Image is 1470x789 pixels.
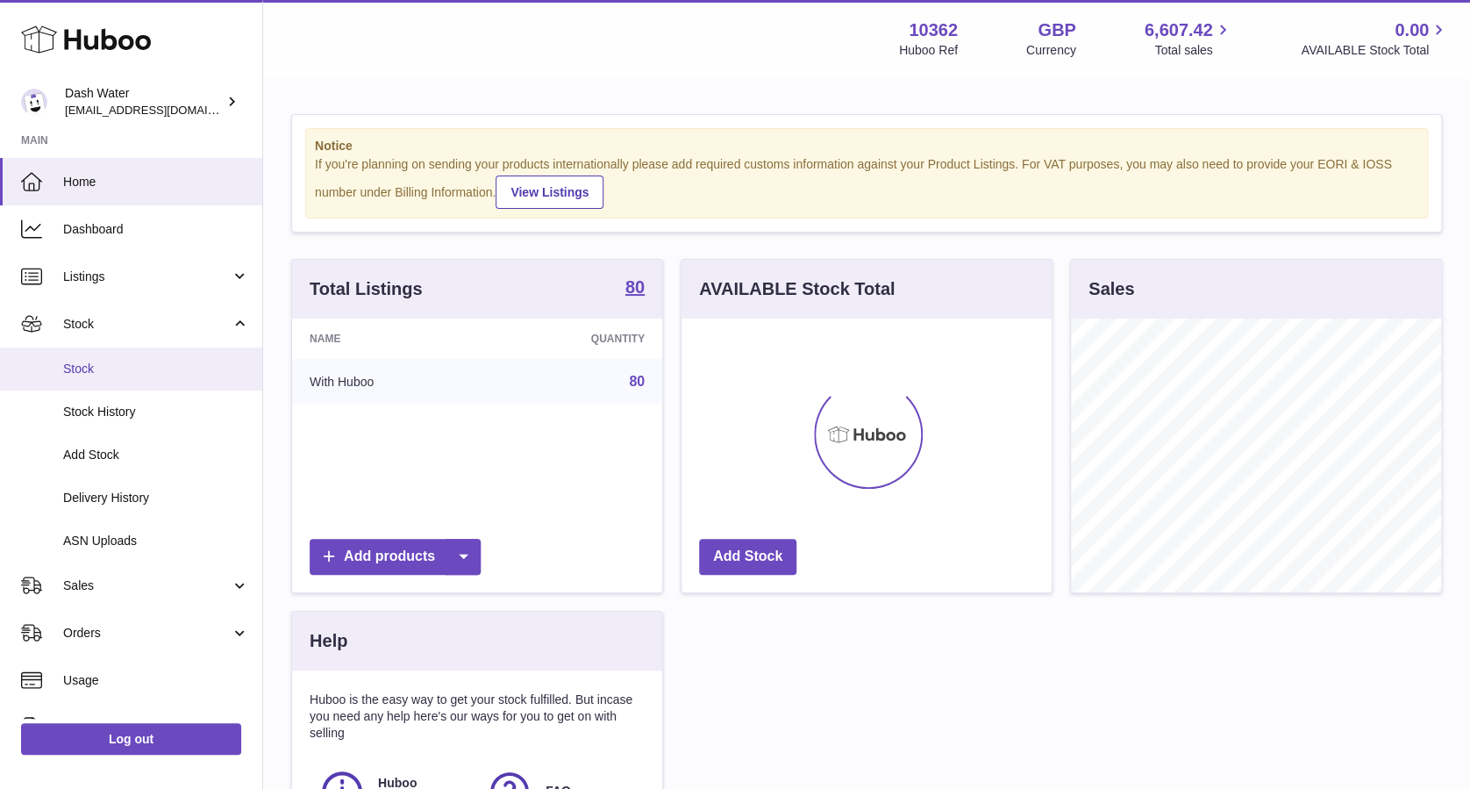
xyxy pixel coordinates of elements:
[909,18,958,42] strong: 10362
[63,316,231,333] span: Stock
[63,221,249,238] span: Dashboard
[496,176,603,209] a: View Listings
[1026,42,1076,59] div: Currency
[63,404,249,420] span: Stock History
[63,447,249,463] span: Add Stock
[625,278,645,296] strong: 80
[63,174,249,190] span: Home
[315,156,1418,209] div: If you're planning on sending your products internationally please add required customs informati...
[63,269,231,285] span: Listings
[1088,277,1134,301] h3: Sales
[699,539,796,575] a: Add Stock
[63,361,249,377] span: Stock
[625,278,645,299] a: 80
[63,490,249,506] span: Delivery History
[629,374,645,389] a: 80
[310,692,645,742] p: Huboo is the easy way to get your stock fulfilled. But incase you need any help here's our ways f...
[488,319,662,359] th: Quantity
[21,723,241,755] a: Log out
[899,42,958,59] div: Huboo Ref
[63,672,249,689] span: Usage
[63,533,249,549] span: ASN Uploads
[699,277,895,301] h3: AVAILABLE Stock Total
[310,277,423,301] h3: Total Listings
[292,359,488,405] td: With Huboo
[21,89,47,115] img: bea@dash-water.com
[1145,18,1213,42] span: 6,607.42
[65,85,223,118] div: Dash Water
[1301,18,1449,59] a: 0.00 AVAILABLE Stock Total
[1145,18,1233,59] a: 6,607.42 Total sales
[65,103,258,117] span: [EMAIL_ADDRESS][DOMAIN_NAME]
[315,138,1418,154] strong: Notice
[310,629,347,653] h3: Help
[63,625,231,642] span: Orders
[292,319,488,359] th: Name
[1038,18,1075,42] strong: GBP
[310,539,481,575] a: Add products
[1301,42,1449,59] span: AVAILABLE Stock Total
[63,577,231,594] span: Sales
[1395,18,1429,42] span: 0.00
[1154,42,1232,59] span: Total sales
